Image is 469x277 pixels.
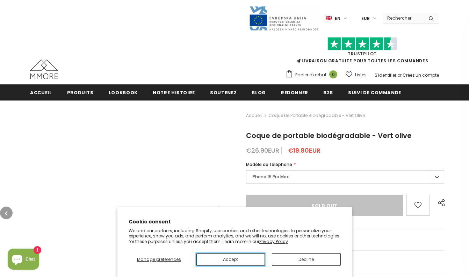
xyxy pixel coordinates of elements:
[286,40,439,64] span: LIVRAISON GRATUITE POUR TOUTES LES COMMANDES
[327,37,397,51] img: Faites confiance aux étoiles pilotes
[129,218,341,226] h2: Cookie consent
[348,51,377,57] a: TrustPilot
[246,195,403,216] input: Sold Out
[348,89,401,96] span: Suivi de commande
[246,161,292,167] span: Modèle de téléphone
[259,238,288,244] a: Privacy Policy
[295,71,326,78] span: Panier d'achat
[329,70,337,78] span: 0
[210,89,237,96] span: soutenez
[67,89,94,96] span: Produits
[397,72,402,78] span: or
[281,89,308,96] span: Redonner
[6,249,41,271] inbox-online-store-chat: Shopify online store chat
[323,84,333,100] a: B2B
[246,170,444,184] label: iPhone 15 Pro Max
[129,253,189,266] button: Manage preferences
[335,15,340,22] span: en
[246,131,412,140] span: Coque de portable biodégradable - Vert olive
[137,256,181,262] span: Manage preferences
[252,89,266,96] span: Blog
[246,146,279,155] span: €26.90EUR
[375,72,396,78] a: S'identifier
[246,111,262,120] a: Accueil
[30,89,52,96] span: Accueil
[268,111,365,120] span: Coque de portable biodégradable - Vert olive
[67,84,94,100] a: Produits
[109,89,138,96] span: Lookbook
[288,146,320,155] span: €19.80EUR
[30,60,58,79] img: Cas MMORE
[153,84,195,100] a: Notre histoire
[249,15,319,21] a: Javni Razpis
[249,6,319,31] img: Javni Razpis
[383,13,423,23] input: Search Site
[323,89,333,96] span: B2B
[196,253,265,266] button: Accept
[210,84,237,100] a: soutenez
[361,15,370,22] span: EUR
[30,84,52,100] a: Accueil
[346,69,367,81] a: Listes
[348,84,401,100] a: Suivi de commande
[281,84,308,100] a: Redonner
[326,15,332,21] img: i-lang-1.png
[272,253,340,266] button: Decline
[355,71,367,78] span: Listes
[109,84,138,100] a: Lookbook
[153,89,195,96] span: Notre histoire
[403,72,439,78] a: Créez un compte
[129,228,341,244] p: We and our partners, including Shopify, use cookies and other technologies to personalize your ex...
[286,70,341,80] a: Panier d'achat 0
[252,84,266,100] a: Blog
